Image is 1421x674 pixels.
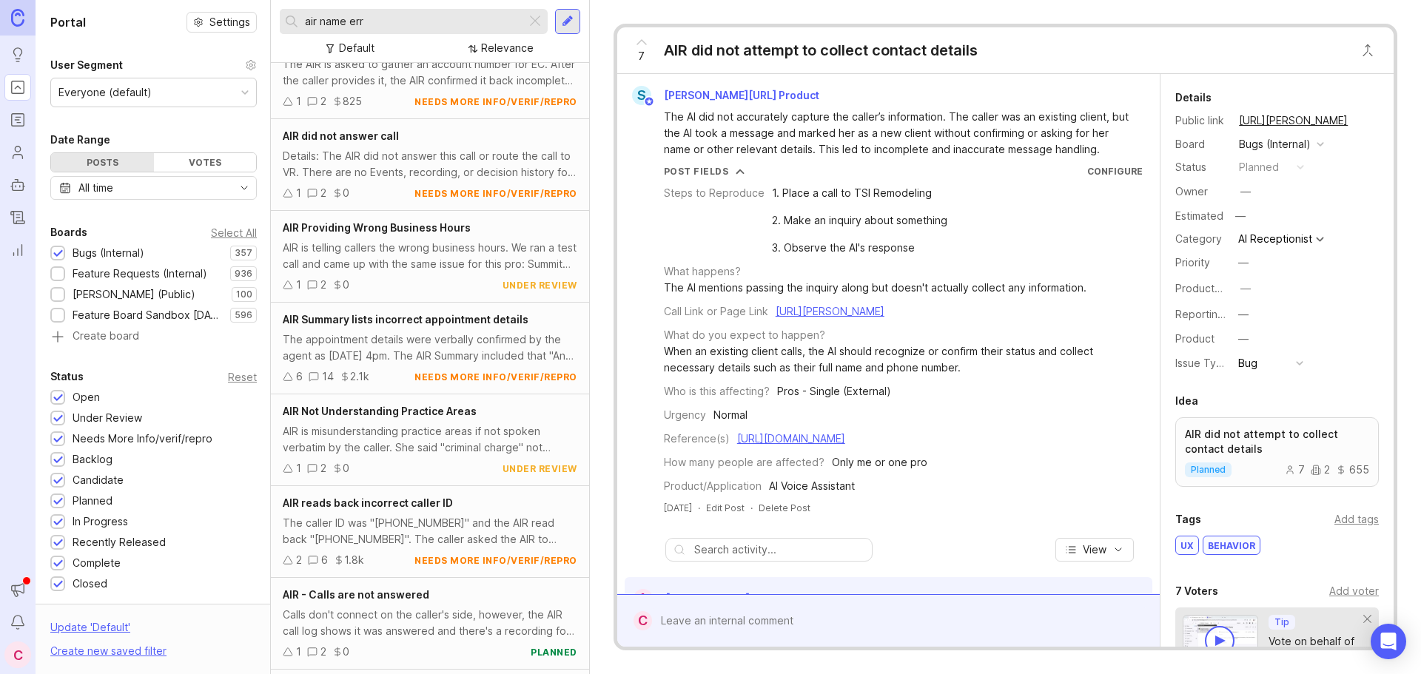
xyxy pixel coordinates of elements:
[73,451,112,468] div: Backlog
[750,502,753,514] div: ·
[283,515,577,547] div: The caller ID was "[PHONE_NUMBER]" and the AIR read back "[PHONE_NUMBER]". The caller asked the A...
[664,165,729,178] div: Post Fields
[664,280,1086,296] div: The AI mentions passing the inquiry along but doesn't actually collect any information.
[283,423,577,456] div: AIR is misunderstanding practice areas if not spoken verbatim by the caller. She said "criminal c...
[50,368,84,385] div: Status
[322,368,334,385] div: 14
[271,486,589,578] a: AIR reads back incorrect caller IDThe caller ID was "[PHONE_NUMBER]" and the AIR read back "[PHON...
[664,478,762,494] div: Product/Application
[4,41,31,68] a: Ideas
[414,187,577,200] div: needs more info/verif/repro
[503,279,577,291] div: under review
[73,266,207,282] div: Feature Requests (Internal)
[1083,542,1106,557] span: View
[320,93,326,109] div: 2
[344,552,364,568] div: 1.8k
[772,185,947,201] div: 1. Place a call to TSI Remodeling
[1239,159,1279,175] div: planned
[1175,89,1212,107] div: Details
[50,331,257,344] a: Create board
[664,454,824,471] div: How many people are affected?
[320,277,326,293] div: 2
[1269,633,1364,666] div: Vote on behalf of your users
[1176,536,1198,554] div: UX
[1185,427,1369,456] p: AIR did not attempt to collect contact details
[664,303,768,320] div: Call Link or Page Link
[1175,183,1227,200] div: Owner
[187,12,257,33] button: Settings
[296,644,301,660] div: 1
[350,368,369,385] div: 2.1k
[625,589,750,608] a: A[PERSON_NAME]
[343,93,362,109] div: 825
[664,165,745,178] button: Post Fields
[1285,465,1305,475] div: 7
[694,542,864,558] input: Search activity...
[211,229,257,237] div: Select All
[503,462,577,475] div: under review
[228,373,257,381] div: Reset
[1334,511,1379,528] div: Add tags
[1231,206,1250,226] div: —
[1175,357,1229,369] label: Issue Type
[706,502,745,514] div: Edit Post
[339,40,374,56] div: Default
[664,327,825,343] div: What do you expect to happen?
[235,247,252,259] p: 357
[664,343,1143,376] div: When an existing client calls, the AI should recognize or confirm their status and collect necess...
[343,460,349,476] div: 0
[1175,282,1254,294] label: ProductboardID
[1353,36,1383,65] button: Close button
[283,331,577,364] div: The appointment details were verbally confirmed by the agent as [DATE] 4pm. The AIR Summary inclu...
[664,407,706,423] div: Urgency
[664,89,819,101] span: [PERSON_NAME][URL] Product
[305,13,520,30] input: Search...
[4,641,31,668] button: C
[713,407,748,423] div: Normal
[664,185,765,201] div: Steps to Reproduce
[235,309,252,321] p: 596
[73,245,144,261] div: Bugs (Internal)
[73,472,124,488] div: Candidate
[11,9,24,26] img: Canny Home
[1175,231,1227,247] div: Category
[283,221,471,234] span: AIR Providing Wrong Business Hours
[777,383,891,400] div: Pros - Single (External)
[1175,392,1198,410] div: Idea
[50,619,130,643] div: Update ' Default '
[73,576,107,592] div: Closed
[73,410,142,426] div: Under Review
[737,432,845,445] a: [URL][DOMAIN_NAME]
[1236,279,1255,298] button: ProductboardID
[1191,464,1226,476] p: planned
[1175,256,1210,269] label: Priority
[1175,159,1227,175] div: Status
[1183,615,1258,664] img: video-thumbnail-vote-d41b83416815613422e2ca741bf692cc.jpg
[1371,624,1406,659] div: Open Intercom Messenger
[78,180,113,196] div: All time
[1311,465,1330,475] div: 2
[271,578,589,670] a: AIR - Calls are not answeredCalls don't connect on the caller's side, however, the AIR call log s...
[235,268,252,280] p: 936
[1234,111,1352,130] a: [URL][PERSON_NAME]
[1175,136,1227,152] div: Board
[4,609,31,636] button: Notifications
[50,643,167,659] div: Create new saved filter
[4,107,31,133] a: Roadmaps
[296,460,301,476] div: 1
[236,289,252,300] p: 100
[283,313,528,326] span: AIR Summary lists incorrect appointment details
[772,212,947,229] div: 2. Make an inquiry about something
[759,502,810,514] div: Delete Post
[1238,255,1249,271] div: —
[1055,538,1134,562] button: View
[481,40,534,56] div: Relevance
[4,204,31,231] a: Changelog
[414,371,577,383] div: needs more info/verif/repro
[1175,417,1379,487] a: AIR did not attempt to collect contact detailsplanned72655
[634,589,653,608] div: A
[1175,112,1227,129] div: Public link
[283,240,577,272] div: AIR is telling callers the wrong business hours. We ran a test call and came up with the same iss...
